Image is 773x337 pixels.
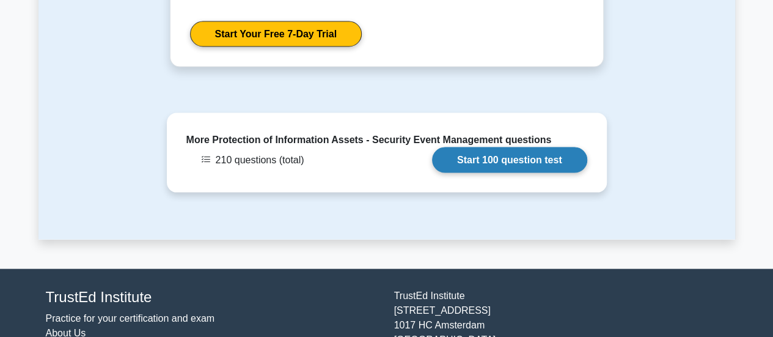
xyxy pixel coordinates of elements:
[46,288,379,306] h4: TrustEd Institute
[190,21,362,46] a: Start Your Free 7-Day Trial
[432,147,587,172] a: Start 100 question test
[46,313,215,323] a: Practice for your certification and exam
